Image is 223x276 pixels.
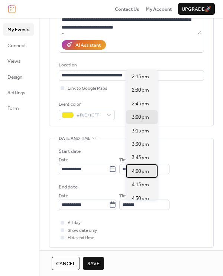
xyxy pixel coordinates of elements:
span: Time [119,193,129,200]
span: Date [59,157,68,164]
span: Time [119,157,129,164]
span: My Events [7,26,29,33]
div: Start date [59,148,81,155]
span: Date [59,193,68,200]
button: Upgrade🚀 [178,3,215,15]
span: Hide end time [68,234,94,242]
span: Design [7,73,22,81]
div: Event color [59,101,113,108]
span: 4:30 pm [132,195,149,202]
div: Location [59,62,203,69]
img: logo [8,5,16,13]
span: 4:00 pm [132,168,149,175]
div: AI Assistant [75,42,101,49]
span: Views [7,57,20,65]
span: All day [68,219,81,227]
span: Settings [7,89,25,96]
a: My Events [3,23,34,35]
span: Upgrade 🚀 [182,6,211,13]
a: Settings [3,86,34,98]
span: 3:30 pm [132,141,149,148]
span: 3:00 pm [132,114,149,121]
span: Link to Google Maps [68,85,107,92]
button: AI Assistant [62,40,106,50]
button: Save [83,257,104,270]
span: Date and time [59,135,90,142]
a: Design [3,71,34,83]
a: My Account [146,5,172,13]
span: #F8E71CFF [77,112,103,119]
span: 3:45 pm [132,154,149,161]
a: Views [3,55,34,67]
span: 2:30 pm [132,86,149,94]
span: Form [7,105,19,112]
span: Save [87,260,100,267]
div: End date [59,183,78,191]
span: 4:15 pm [132,181,149,188]
a: Form [3,102,34,114]
button: Cancel [52,257,80,270]
span: Connect [7,42,26,49]
a: Contact Us [115,5,139,13]
span: 3:15 pm [132,127,149,135]
span: 2:15 pm [132,73,149,80]
a: Connect [3,39,34,51]
span: My Account [146,6,172,13]
span: 2:45 pm [132,100,149,108]
span: Show date only [68,227,97,234]
span: Cancel [56,260,75,267]
span: Contact Us [115,6,139,13]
